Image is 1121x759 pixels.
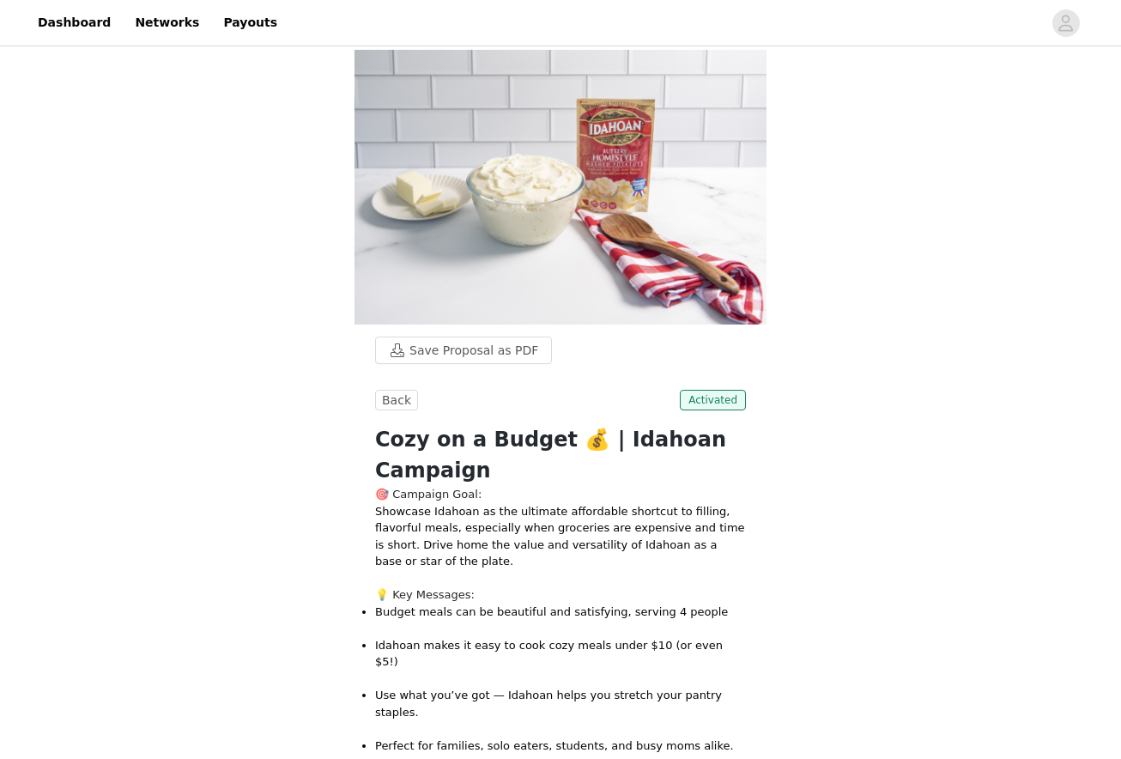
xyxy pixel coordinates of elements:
h3: 🎯 Campaign Goal: [375,486,746,503]
span: Activated [680,390,746,410]
a: Networks [124,3,209,42]
p: Showcase Idahoan as the ultimate affordable shortcut to filling, flavorful meals, especially when... [375,503,746,570]
p: Idahoan makes it easy to cook cozy meals under $10 (or even $5!) [375,637,746,688]
div: avatar [1057,9,1074,37]
button: Back [375,390,418,410]
a: Dashboard [27,3,121,42]
img: campaign image [354,50,767,325]
p: Budget meals can be beautiful and satisfying, serving 4 people [375,604,746,637]
p: Use what you’ve got — Idahoan helps you stretch your pantry staples. [375,687,746,738]
button: Save Proposal as PDF [375,337,552,364]
h3: 💡 Key Messages: [375,586,746,604]
a: Payouts [213,3,288,42]
h1: Cozy on a Budget 💰 | Idahoan Campaign [375,424,746,486]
